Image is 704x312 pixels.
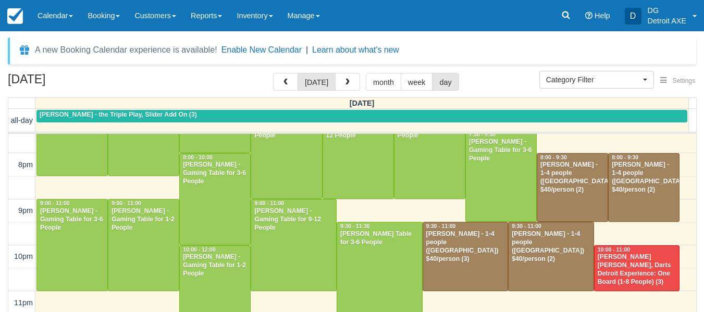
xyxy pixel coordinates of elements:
[612,155,638,160] span: 8:00 - 9:30
[598,247,630,253] span: 10:00 - 11:00
[401,73,433,91] button: week
[673,77,695,84] span: Settings
[465,130,537,222] a: 7:30 - 9:30[PERSON_NAME] - Gaming Table for 3-6 People
[14,298,33,307] span: 11pm
[254,201,284,206] span: 9:00 - 11:00
[298,73,336,91] button: [DATE]
[468,138,534,163] div: [PERSON_NAME] - Gaming Table for 3-6 People
[469,132,496,138] span: 7:30 - 9:30
[36,199,108,291] a: 9:00 - 11:00[PERSON_NAME] - Gaming Table for 3-6 People
[426,223,456,229] span: 9:30 - 11:00
[183,155,213,160] span: 8:00 - 10:00
[14,252,33,260] span: 10pm
[312,45,399,54] a: Learn about what's new
[108,199,179,291] a: 9:00 - 11:00[PERSON_NAME] - Gaming Table for 1-2 People
[179,153,251,245] a: 8:00 - 10:00[PERSON_NAME] - Gaming Table for 3-6 People
[423,222,509,291] a: 9:30 - 11:00[PERSON_NAME] - 1-4 people ([GEOGRAPHIC_DATA]) $40/person (3)
[594,245,680,291] a: 10:00 - 11:00[PERSON_NAME] [PERSON_NAME], Darts Detroit Experience: One Board (1-8 People) (3)
[182,253,248,278] div: [PERSON_NAME] - Gaming Table for 1-2 People
[8,73,140,92] h2: [DATE]
[18,206,33,215] span: 9pm
[251,107,322,199] a: [PERSON_NAME] - Gaming Table for 3-6 People
[112,201,141,206] span: 9:00 - 11:00
[608,153,680,222] a: 8:00 - 9:30[PERSON_NAME] - 1-4 people ([GEOGRAPHIC_DATA]) $40/person (2)
[508,222,594,291] a: 9:30 - 11:00[PERSON_NAME] - 1-4 people ([GEOGRAPHIC_DATA]) $40/person (2)
[648,16,686,26] p: Detroit AXE
[35,44,217,56] div: A new Booking Calendar experience is available!
[251,199,337,291] a: 9:00 - 11:00[PERSON_NAME] - Gaming Table for 9-12 People
[40,111,197,118] span: [PERSON_NAME] - the Triple Play, Slider Add On (3)
[323,107,394,199] a: [PERSON_NAME] - Gaming Table for 9-12 People
[540,161,605,194] div: [PERSON_NAME] - 1-4 people ([GEOGRAPHIC_DATA]) $40/person (2)
[111,207,176,232] div: [PERSON_NAME] - Gaming Table for 1-2 People
[654,73,701,89] button: Settings
[426,230,505,264] div: [PERSON_NAME] - 1-4 people ([GEOGRAPHIC_DATA]) $40/person (3)
[648,5,686,16] p: DG
[350,99,375,107] span: [DATE]
[340,223,370,229] span: 9:30 - 11:30
[511,230,591,264] div: [PERSON_NAME] - 1-4 people ([GEOGRAPHIC_DATA]) $40/person (2)
[546,74,640,85] span: Category Filter
[40,201,70,206] span: 9:00 - 11:00
[597,253,677,286] div: [PERSON_NAME] [PERSON_NAME], Darts Detroit Experience: One Board (1-8 People) (3)
[183,247,215,253] span: 10:00 - 12:00
[366,73,401,91] button: month
[18,160,33,169] span: 8pm
[585,12,592,19] i: Help
[394,107,465,199] a: [PERSON_NAME] - Gaming Table for 7-8 People
[611,161,676,194] div: [PERSON_NAME] - 1-4 people ([GEOGRAPHIC_DATA]) $40/person (2)
[306,45,308,54] span: |
[40,207,105,232] div: [PERSON_NAME] - Gaming Table for 3-6 People
[539,71,654,89] button: Category Filter
[221,45,302,55] button: Enable New Calendar
[7,8,23,24] img: checkfront-main-nav-mini-logo.png
[182,161,248,186] div: [PERSON_NAME] - Gaming Table for 3-6 People
[625,8,641,24] div: D
[512,223,541,229] span: 9:30 - 11:00
[537,153,608,222] a: 8:00 - 9:30[PERSON_NAME] - 1-4 people ([GEOGRAPHIC_DATA]) $40/person (2)
[540,155,567,160] span: 8:00 - 9:30
[254,207,334,232] div: [PERSON_NAME] - Gaming Table for 9-12 People
[432,73,459,91] button: day
[36,110,687,122] a: [PERSON_NAME] - the Triple Play, Slider Add On (3)
[595,11,610,20] span: Help
[340,230,419,247] div: [PERSON_NAME] Table for 3-6 People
